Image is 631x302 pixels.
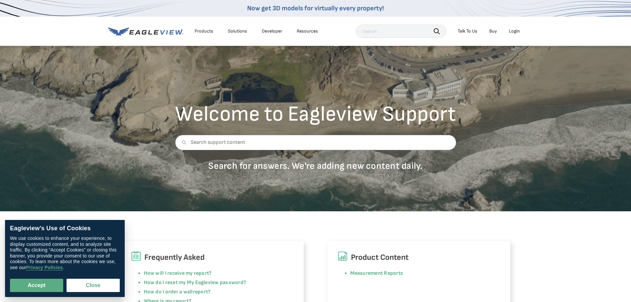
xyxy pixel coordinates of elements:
input: Search [356,25,446,38]
a: Now get 3D models for virtually every property! [247,4,384,12]
div: Resources [297,28,318,34]
div: Solutions [228,28,247,34]
a: How will I receive my report? [144,270,212,276]
a: How do I reset my My Eagleview password? [144,279,246,286]
div: We use cookies to enhance your experience, to display customized content, and to analyze site tra... [10,236,120,270]
h2: Welcome to Eagleview Support [175,104,456,125]
h6: Product Content [338,251,500,264]
button: Accept [10,279,63,292]
h6: Frequently Asked [131,251,294,264]
div: Eagleview’s Use of Cookies [10,225,120,232]
p: Search for answers. We're adding new content daily. [175,160,456,172]
div: Products [195,28,213,34]
div: Login [509,28,520,34]
a: report [193,289,208,295]
div: Talk To Us [458,28,477,34]
a: Developer [262,28,282,34]
input: Search support content [175,135,456,150]
a: How do I order a wall [144,289,193,295]
a: Measurement Reports [350,270,403,276]
a: ? [208,289,211,295]
button: Close [67,279,120,292]
a: Buy [489,28,497,34]
a: Privacy Policies [26,265,63,270]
